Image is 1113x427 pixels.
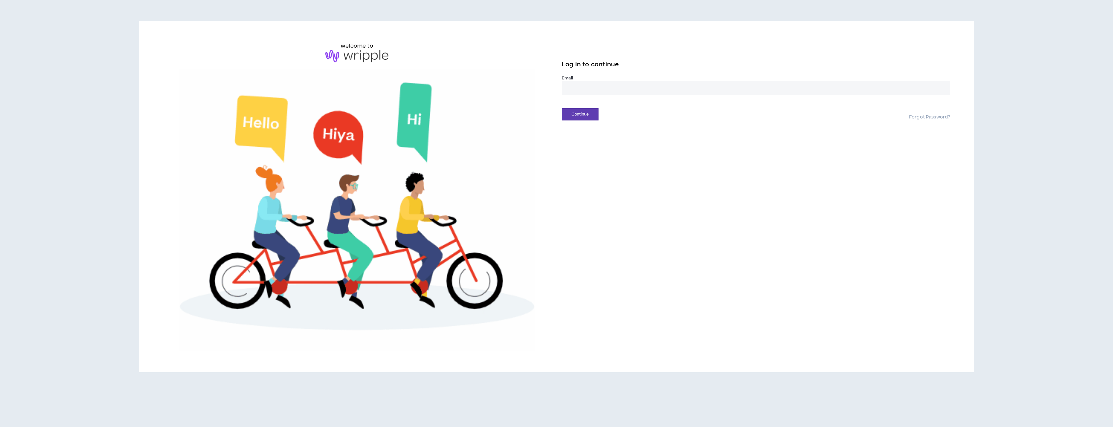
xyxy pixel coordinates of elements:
[562,108,599,120] button: Continue
[562,60,619,69] span: Log in to continue
[909,114,950,120] a: Forgot Password?
[163,69,551,352] img: Welcome to Wripple
[325,50,388,62] img: logo-brand.png
[562,75,950,81] label: Email
[341,42,373,50] h6: welcome to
